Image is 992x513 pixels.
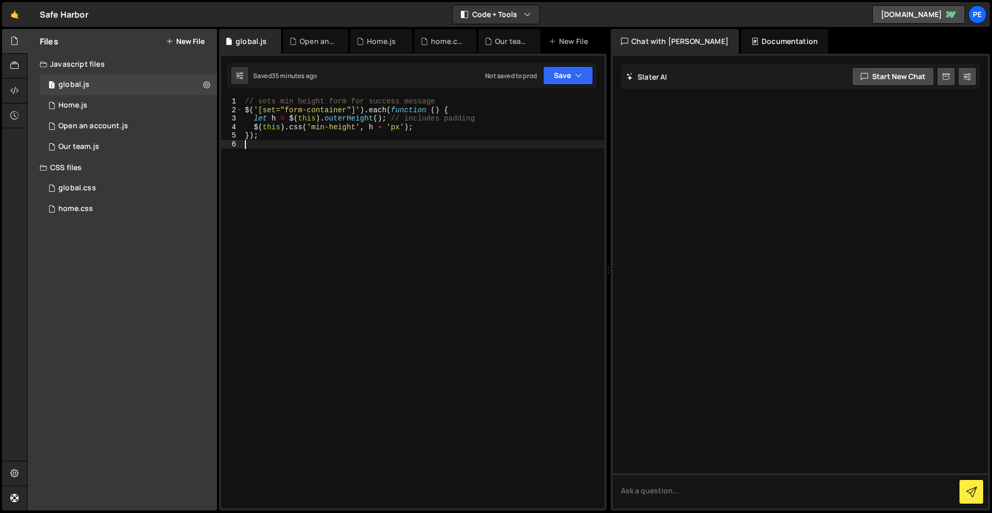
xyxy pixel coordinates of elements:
div: 2 [221,106,243,115]
h2: Slater AI [626,72,668,82]
div: Home.js [58,101,87,110]
a: [DOMAIN_NAME] [872,5,965,24]
button: Save [543,66,593,85]
div: 16385/44326.js [40,95,217,116]
div: 16385/45146.css [40,199,217,219]
span: 1 [49,82,55,90]
div: global.css [58,184,96,193]
div: CSS files [27,157,217,178]
div: New File [549,36,592,47]
button: Start new chat [852,67,934,86]
a: 🤙 [2,2,27,27]
div: Home.js [367,36,396,47]
button: Code + Tools [453,5,539,24]
div: 4 [221,123,243,132]
div: global.js [58,80,89,89]
div: Documentation [741,29,828,54]
div: 1 [221,97,243,106]
div: Open an account.js [300,36,336,47]
div: Open an account.js [58,122,128,131]
div: home.css [58,204,93,214]
div: 35 minutes ago [272,71,317,80]
a: Pe [968,5,987,24]
div: 6 [221,140,243,149]
div: Safe Harbor [40,8,88,21]
div: 16385/45478.js [40,74,217,95]
div: 16385/45136.js [40,116,217,137]
div: 5 [221,131,243,140]
div: Javascript files [27,54,217,74]
h2: Files [40,36,58,47]
div: Not saved to prod [485,71,537,80]
div: Our team.js [58,142,99,152]
div: 16385/45046.js [40,137,217,157]
div: home.css [431,36,464,47]
button: New File [166,37,205,46]
div: global.js [236,36,267,47]
div: Saved [253,71,317,80]
div: Chat with [PERSON_NAME] [611,29,739,54]
div: 16385/45328.css [40,178,217,199]
div: 3 [221,114,243,123]
div: Our team.js [495,36,528,47]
